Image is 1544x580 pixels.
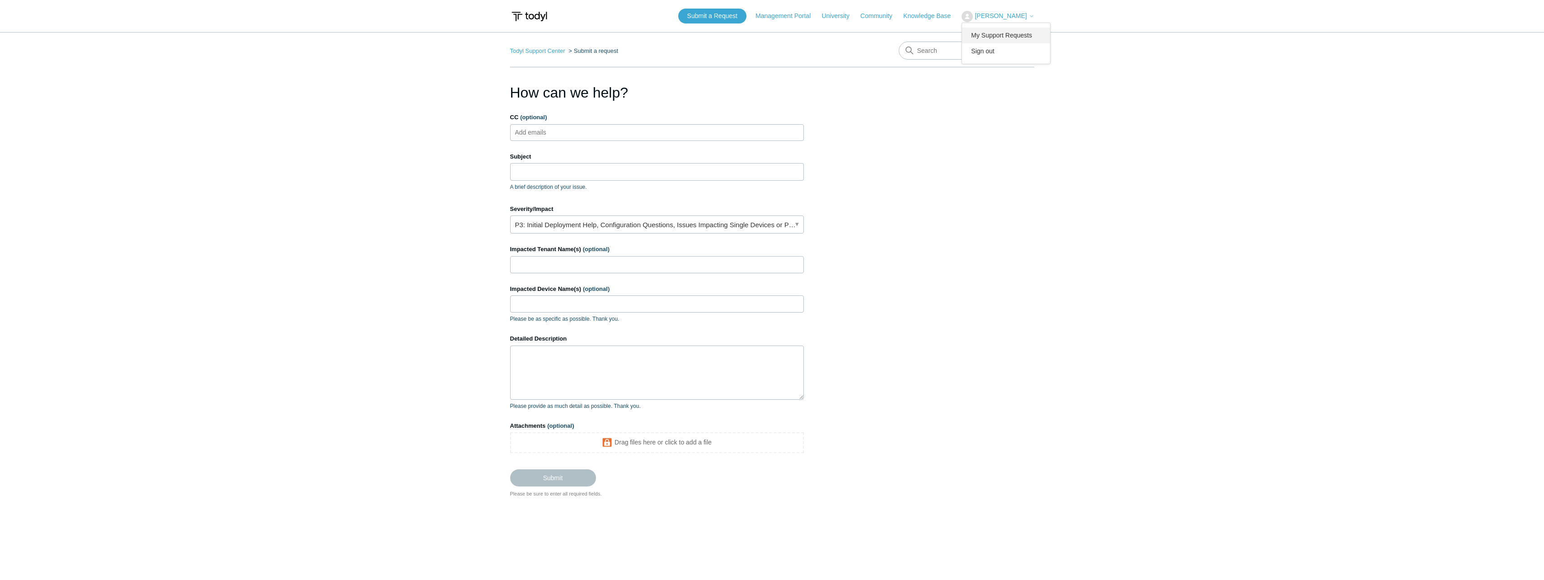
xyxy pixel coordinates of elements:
[962,11,1034,22] button: [PERSON_NAME]
[547,422,574,429] span: (optional)
[510,285,804,294] label: Impacted Device Name(s)
[520,114,547,121] span: (optional)
[510,8,549,25] img: Todyl Support Center Help Center home page
[583,246,610,253] span: (optional)
[510,421,804,430] label: Attachments
[756,11,820,21] a: Management Portal
[821,11,858,21] a: University
[962,43,1050,59] a: Sign out
[975,12,1027,19] span: [PERSON_NAME]
[583,285,610,292] span: (optional)
[510,215,804,234] a: P3: Initial Deployment Help, Configuration Questions, Issues Impacting Single Devices or Past Out...
[962,28,1050,43] a: My Support Requests
[510,47,565,54] a: Todyl Support Center
[510,469,596,486] input: Submit
[510,245,804,254] label: Impacted Tenant Name(s)
[510,315,804,323] p: Please be as specific as possible. Thank you.
[510,402,804,410] p: Please provide as much detail as possible. Thank you.
[512,126,565,139] input: Add emails
[510,183,804,191] p: A brief description of your issue.
[510,82,804,103] h1: How can we help?
[860,11,901,21] a: Community
[899,42,1034,60] input: Search
[510,490,804,498] div: Please be sure to enter all required fields.
[510,334,804,343] label: Detailed Description
[678,9,746,23] a: Submit a Request
[510,47,567,54] li: Todyl Support Center
[567,47,618,54] li: Submit a request
[510,113,804,122] label: CC
[903,11,960,21] a: Knowledge Base
[510,152,804,161] label: Subject
[510,205,804,214] label: Severity/Impact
